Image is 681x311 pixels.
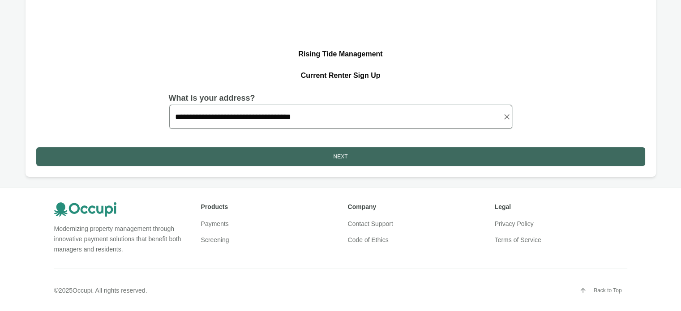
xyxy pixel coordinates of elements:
[36,70,645,81] h2: Current Renter Sign Up
[36,147,645,166] button: Next
[574,283,627,298] button: Back to Top
[348,202,480,211] h3: Company
[201,218,334,245] nav: Products navigation
[348,218,480,245] nav: Company navigation
[348,236,389,243] a: Code of Ethics
[495,236,541,243] a: Terms of Service
[54,224,187,254] p: Modernizing property management through innovative payment solutions that benefit both managers a...
[36,49,645,60] h2: Rising Tide Management
[169,105,512,129] input: Start typing...
[495,218,627,245] nav: Legal navigation
[169,92,513,104] h2: What is your address?
[495,220,534,227] a: Privacy Policy
[348,220,393,227] a: Contact Support
[54,286,147,295] p: © 2025 Occupi. All rights reserved.
[201,236,229,243] a: Screening
[201,202,334,211] h3: Products
[201,220,229,227] a: Payments
[495,202,627,211] h3: Legal
[501,111,513,123] button: Clear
